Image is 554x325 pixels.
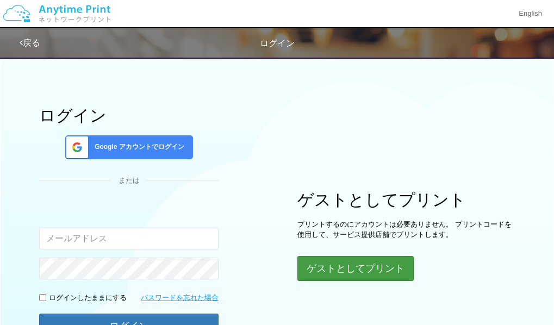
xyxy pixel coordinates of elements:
[20,38,40,47] a: 戻る
[39,107,219,124] h1: ログイン
[49,293,127,303] p: ログインしたままにする
[90,142,184,152] span: Google アカウントでログイン
[260,39,295,48] span: ログイン
[141,293,219,303] a: パスワードを忘れた場合
[297,220,515,240] p: プリントするのにアカウントは必要ありません。 プリントコードを使用して、サービス提供店舗でプリントします。
[297,191,515,209] h1: ゲストとしてプリント
[39,228,219,249] input: メールアドレス
[39,176,219,186] div: または
[297,256,414,281] button: ゲストとしてプリント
